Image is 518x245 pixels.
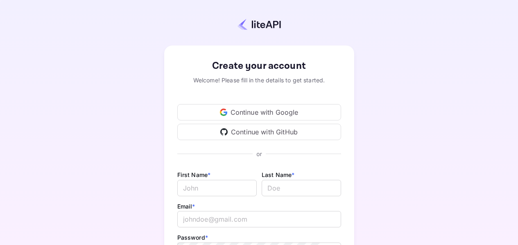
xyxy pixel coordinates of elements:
div: Continue with Google [177,104,341,120]
label: Last Name [262,171,295,178]
label: Email [177,203,195,210]
input: johndoe@gmail.com [177,211,341,227]
label: First Name [177,171,211,178]
div: Continue with GitHub [177,124,341,140]
input: John [177,180,257,196]
div: Create your account [177,59,341,73]
div: Welcome! Please fill in the details to get started. [177,76,341,84]
img: liteapi [238,18,281,30]
input: Doe [262,180,341,196]
label: Password [177,234,208,241]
